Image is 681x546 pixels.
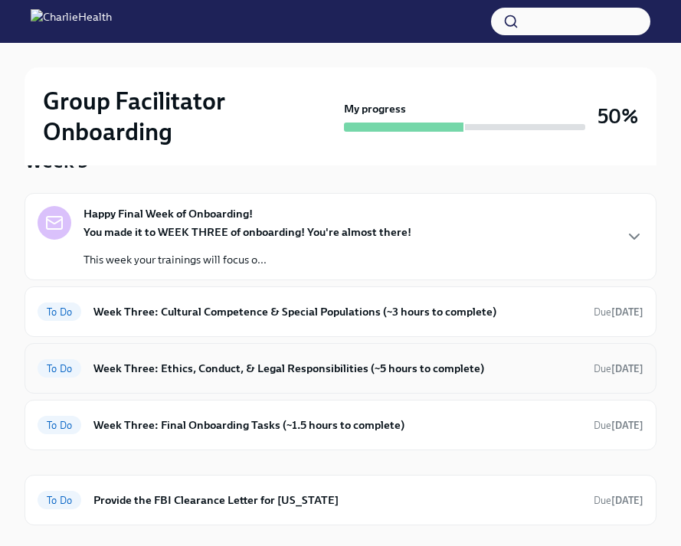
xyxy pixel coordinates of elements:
a: To DoWeek Three: Cultural Competence & Special Populations (~3 hours to complete)Due[DATE] [38,299,643,324]
strong: Happy Final Week of Onboarding! [83,206,253,221]
span: Due [594,495,643,506]
h6: Week Three: Final Onboarding Tasks (~1.5 hours to complete) [93,417,581,433]
span: Due [594,363,643,374]
h6: Provide the FBI Clearance Letter for [US_STATE] [93,492,581,508]
span: October 6th, 2025 10:00 [594,361,643,376]
span: October 4th, 2025 10:00 [594,418,643,433]
span: To Do [38,420,81,431]
strong: [DATE] [611,420,643,431]
span: October 6th, 2025 10:00 [594,305,643,319]
span: To Do [38,363,81,374]
span: Due [594,420,643,431]
h3: 50% [598,103,638,130]
h6: Week Three: Ethics, Conduct, & Legal Responsibilities (~5 hours to complete) [93,360,581,377]
span: October 21st, 2025 10:00 [594,493,643,508]
a: To DoWeek Three: Ethics, Conduct, & Legal Responsibilities (~5 hours to complete)Due[DATE] [38,356,643,381]
span: Due [594,306,643,318]
strong: [DATE] [611,306,643,318]
a: To DoWeek Three: Final Onboarding Tasks (~1.5 hours to complete)Due[DATE] [38,413,643,437]
strong: My progress [344,101,406,116]
p: This week your trainings will focus o... [83,252,411,267]
a: To DoProvide the FBI Clearance Letter for [US_STATE]Due[DATE] [38,488,643,512]
img: CharlieHealth [31,9,112,34]
span: To Do [38,495,81,506]
h6: Week Three: Cultural Competence & Special Populations (~3 hours to complete) [93,303,581,320]
strong: [DATE] [611,495,643,506]
strong: You made it to WEEK THREE of onboarding! You're almost there! [83,225,411,239]
span: To Do [38,306,81,318]
strong: [DATE] [611,363,643,374]
h2: Group Facilitator Onboarding [43,86,338,147]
